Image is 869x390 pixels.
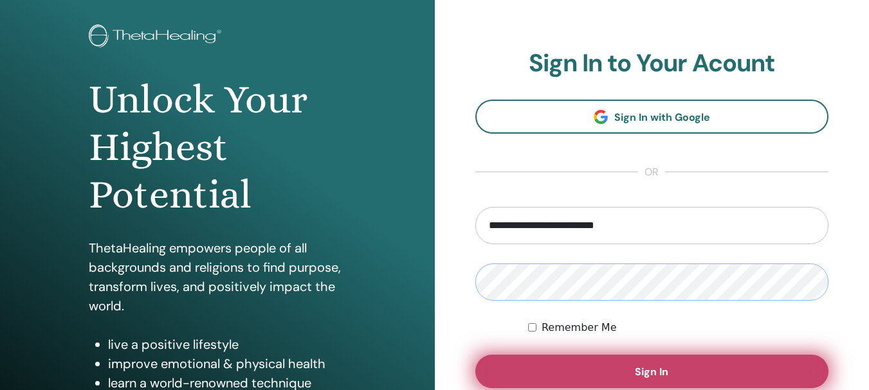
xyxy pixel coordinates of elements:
h1: Unlock Your Highest Potential [89,76,346,219]
span: or [638,164,665,180]
span: Sign In [635,365,668,378]
h2: Sign In to Your Acount [475,49,829,78]
label: Remember Me [542,320,617,335]
a: Sign In with Google [475,100,829,134]
div: Keep me authenticated indefinitely or until I manually logout [528,320,828,335]
button: Sign In [475,355,829,388]
p: ThetaHealing empowers people of all backgrounds and religions to find purpose, transform lives, a... [89,238,346,315]
span: Sign In with Google [614,111,710,124]
li: improve emotional & physical health [108,354,346,373]
li: live a positive lifestyle [108,335,346,354]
